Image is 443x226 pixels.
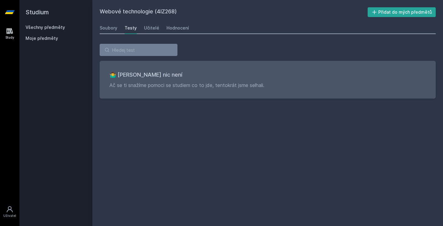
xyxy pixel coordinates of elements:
[3,214,16,218] div: Uživatel
[5,35,14,40] div: Study
[109,71,426,79] h3: 🤷‍♂️ [PERSON_NAME] nic není
[100,25,117,31] div: Soubory
[1,24,18,43] a: Study
[100,7,368,17] h2: Webové technologie (4IZ268)
[167,22,189,34] a: Hodnocení
[26,35,58,41] span: Moje předměty
[125,25,137,31] div: Testy
[144,25,159,31] div: Učitelé
[125,22,137,34] a: Testy
[109,82,426,89] p: Ač se ti snažíme pomoci se studiem co to jde, tentokrát jsme selhali.
[368,7,436,17] button: Přidat do mých předmětů
[100,44,177,56] input: Hledej test
[167,25,189,31] div: Hodnocení
[26,25,65,30] a: Všechny předměty
[144,22,159,34] a: Učitelé
[1,203,18,221] a: Uživatel
[100,22,117,34] a: Soubory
